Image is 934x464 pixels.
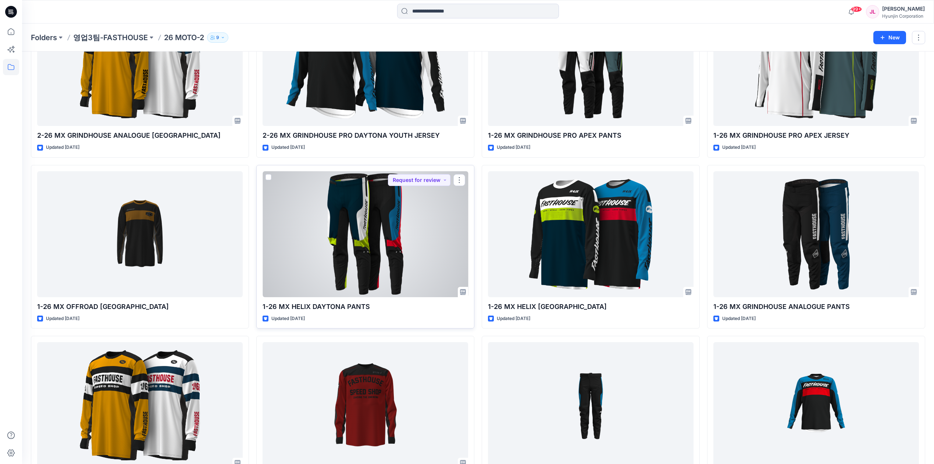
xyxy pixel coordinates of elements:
[873,31,906,44] button: New
[73,32,148,43] a: 영업3팀-FASTHOUSE
[713,302,919,312] p: 1-26 MX GRINDHOUSE ANALOGUE PANTS
[37,171,243,297] a: 1-26 MX OFFROAD BRONX JERSEY
[851,6,862,12] span: 99+
[882,4,925,13] div: [PERSON_NAME]
[488,302,694,312] p: 1-26 MX HELIX [GEOGRAPHIC_DATA]
[263,302,468,312] p: 1-26 MX HELIX DAYTONA PANTS
[37,302,243,312] p: 1-26 MX OFFROAD [GEOGRAPHIC_DATA]
[31,32,57,43] a: Folders
[866,5,879,18] div: JL
[207,32,228,43] button: 9
[713,130,919,141] p: 1-26 MX GRINDHOUSE PRO APEX JERSEY
[46,315,79,323] p: Updated [DATE]
[882,13,925,19] div: Hyunjin Corporation
[722,315,756,323] p: Updated [DATE]
[271,144,305,151] p: Updated [DATE]
[263,171,468,297] a: 1-26 MX HELIX DAYTONA PANTS
[164,32,204,43] p: 26 MOTO-2
[37,130,243,141] p: 2-26 MX GRINDHOUSE ANALOGUE [GEOGRAPHIC_DATA]
[46,144,79,151] p: Updated [DATE]
[722,144,756,151] p: Updated [DATE]
[263,130,468,141] p: 2-26 MX GRINDHOUSE PRO DAYTONA YOUTH JERSEY
[497,315,530,323] p: Updated [DATE]
[488,171,694,297] a: 1-26 MX HELIX DAYTONA JERSEY
[216,34,219,42] p: 9
[713,171,919,297] a: 1-26 MX GRINDHOUSE ANALOGUE PANTS
[497,144,530,151] p: Updated [DATE]
[488,130,694,141] p: 1-26 MX GRINDHOUSE PRO APEX PANTS
[271,315,305,323] p: Updated [DATE]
